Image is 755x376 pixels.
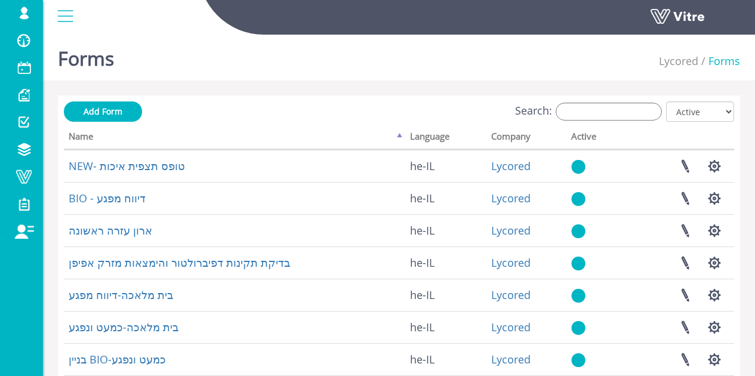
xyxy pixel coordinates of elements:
a: בניין BIO-כמעט ונפגע [69,352,166,366]
li: Forms [698,54,740,69]
td: he-IL [405,246,486,279]
a: Lycored [491,255,531,270]
img: yes [571,320,585,335]
td: he-IL [405,343,486,375]
h1: Forms [58,30,114,81]
th: Name: activate to sort column descending [64,127,405,150]
a: Lycored [491,223,531,238]
td: he-IL [405,279,486,311]
th: Active [566,127,623,150]
span: Add Form [84,106,122,117]
img: yes [571,288,585,303]
img: yes [571,256,585,271]
td: he-IL [405,214,486,246]
a: BIO - דיווח מפגע [69,191,146,205]
td: he-IL [405,182,486,214]
a: Lycored [491,288,531,302]
label: Search: [515,103,662,121]
a: Lycored [491,159,531,173]
img: yes [571,159,585,174]
td: he-IL [405,150,486,182]
img: yes [571,353,585,368]
a: בית מלאכה-כמעט ונפגע [69,320,178,334]
a: ארון עזרה ראשונה [69,223,152,238]
td: he-IL [405,311,486,343]
a: Add Form [64,101,142,122]
a: Lycored [659,54,698,68]
a: בית מלאכה-דיווח מפגע [69,288,173,302]
input: Search: [556,103,662,121]
th: Company [486,127,567,150]
a: Lycored [491,191,531,205]
a: Lycored [491,320,531,334]
a: NEW- טופס תצפית איכות [69,159,185,173]
th: Language [405,127,486,150]
img: yes [571,192,585,207]
a: Lycored [491,352,531,366]
img: yes [571,224,585,239]
a: בדיקת תקינות דפיברולטור והימצאות מזרק אפיפן [69,255,290,270]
